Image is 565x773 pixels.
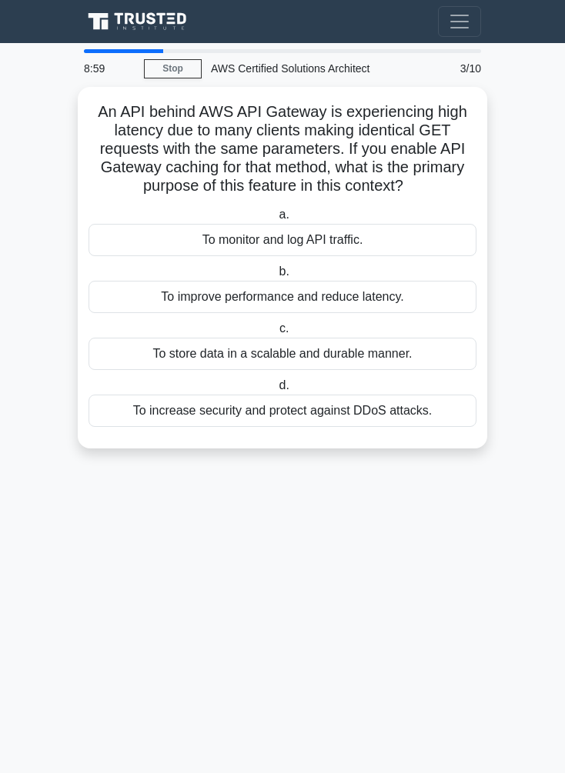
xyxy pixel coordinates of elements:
div: To monitor and log API traffic. [89,224,476,256]
span: c. [279,322,289,335]
span: b. [279,265,289,278]
span: d. [279,378,289,391]
div: 3/10 [421,53,490,84]
div: 8:59 [75,53,144,84]
div: To increase security and protect against DDoS attacks. [89,395,476,427]
div: To improve performance and reduce latency. [89,281,476,313]
div: AWS Certified Solutions Architect [202,53,421,84]
div: To store data in a scalable and durable manner. [89,338,476,370]
button: Toggle navigation [438,6,481,37]
h5: An API behind AWS API Gateway is experiencing high latency due to many clients making identical G... [87,102,478,196]
a: Stop [144,59,202,78]
span: a. [279,208,289,221]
